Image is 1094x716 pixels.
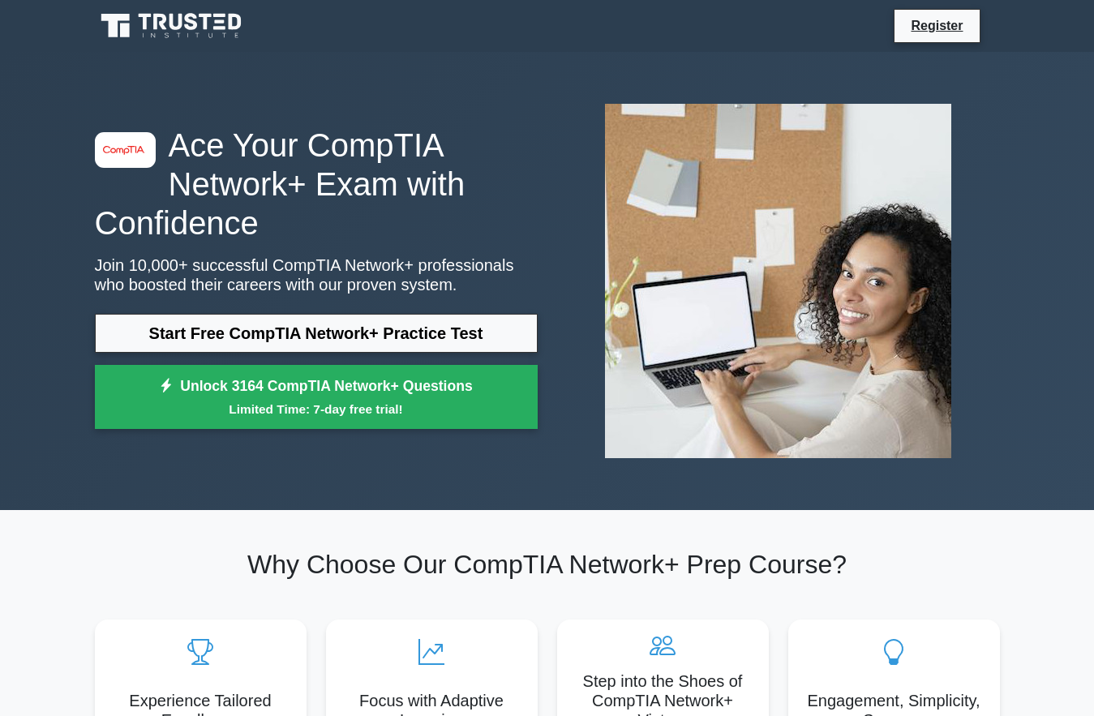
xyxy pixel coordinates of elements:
a: Unlock 3164 CompTIA Network+ QuestionsLimited Time: 7-day free trial! [95,365,538,430]
p: Join 10,000+ successful CompTIA Network+ professionals who boosted their careers with our proven ... [95,255,538,294]
h1: Ace Your CompTIA Network+ Exam with Confidence [95,126,538,242]
small: Limited Time: 7-day free trial! [115,400,517,418]
a: Register [901,15,972,36]
a: Start Free CompTIA Network+ Practice Test [95,314,538,353]
h2: Why Choose Our CompTIA Network+ Prep Course? [95,549,1000,580]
